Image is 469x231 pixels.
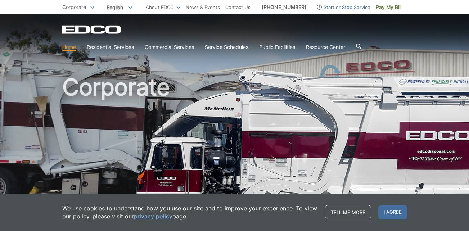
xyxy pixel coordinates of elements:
a: EDCD logo. Return to the homepage. [62,25,122,34]
a: Residential Services [87,43,134,51]
a: News & Events [186,3,220,11]
span: Pay My Bill [376,3,401,11]
a: Commercial Services [145,43,194,51]
a: Contact Us [225,3,251,11]
a: About EDCO [146,3,180,11]
a: privacy policy [134,212,172,220]
a: Public Facilities [259,43,295,51]
a: Service Schedules [205,43,248,51]
p: We use cookies to understand how you use our site and to improve your experience. To view our pol... [62,204,318,220]
a: Tell me more [325,205,371,219]
span: I agree [378,205,407,219]
a: Home [62,43,76,51]
span: English [101,1,137,13]
a: Resource Center [306,43,345,51]
span: Corporate [62,4,86,10]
